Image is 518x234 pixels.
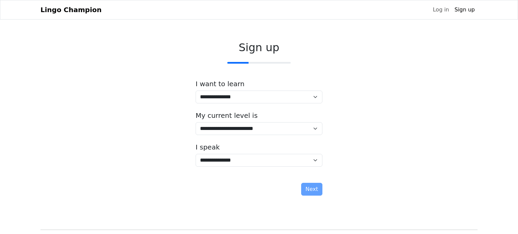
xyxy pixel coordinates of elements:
h2: Sign up [196,41,322,54]
a: Log in [430,3,452,16]
a: Sign up [452,3,478,16]
label: My current level is [196,111,258,120]
label: I speak [196,143,220,151]
a: Lingo Champion [40,3,102,16]
label: I want to learn [196,80,244,88]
